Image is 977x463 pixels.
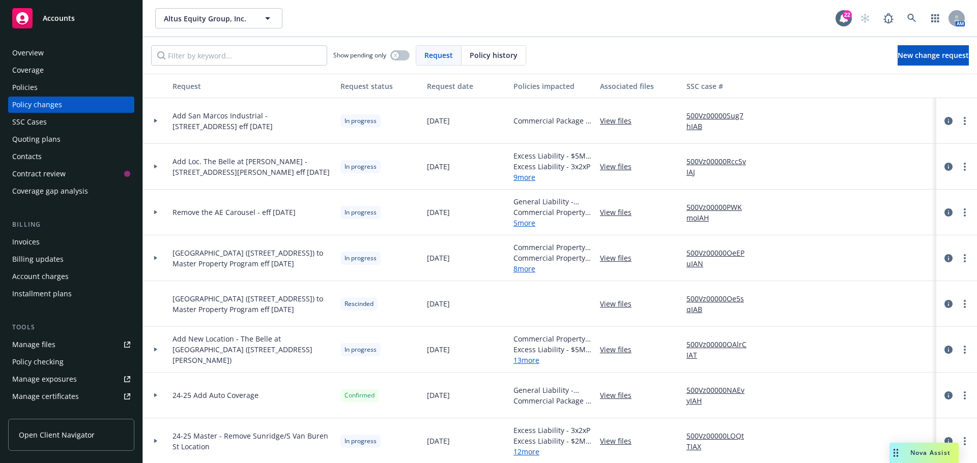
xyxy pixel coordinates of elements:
[513,333,592,344] span: Commercial Property - [GEOGRAPHIC_DATA]
[8,234,134,250] a: Invoices
[855,8,875,28] a: Start snowing
[8,114,134,130] a: SSC Cases
[427,81,505,91] div: Request date
[889,443,902,463] div: Drag to move
[513,253,592,263] span: Commercial Property - $20M xs $30M
[427,253,450,263] span: [DATE]
[8,388,134,405] a: Manage certificates
[12,286,72,302] div: Installment plans
[173,110,332,132] span: Add San Marcos Industrial - [STREET_ADDRESS] eff [DATE]
[173,293,332,315] span: [GEOGRAPHIC_DATA] ([STREET_ADDRESS]) to Master Property Program eff [DATE]
[959,389,971,402] a: more
[12,131,61,147] div: Quoting plans
[959,344,971,356] a: more
[959,252,971,264] a: more
[942,389,955,402] a: circleInformation
[959,206,971,219] a: more
[427,436,450,446] span: [DATE]
[686,202,755,223] a: 500Vz00000PWKmoIAH
[164,13,252,24] span: Altus Equity Group, Inc.
[12,388,79,405] div: Manage certificates
[12,166,66,182] div: Contract review
[8,371,134,387] a: Manage exposures
[600,253,640,263] a: View files
[8,354,134,370] a: Policy checking
[513,263,592,274] a: 8 more
[682,74,759,98] button: SSC case #
[600,115,640,126] a: View files
[8,148,134,165] a: Contacts
[513,436,592,446] span: Excess Liability - $2M xs P
[878,8,899,28] a: Report a Bug
[19,429,95,440] span: Open Client Navigator
[8,336,134,353] a: Manage files
[902,8,922,28] a: Search
[336,74,423,98] button: Request status
[12,114,47,130] div: SSC Cases
[168,74,336,98] button: Request
[143,235,168,281] div: Toggle Row Expanded
[173,81,332,91] div: Request
[600,81,678,91] div: Associated files
[8,251,134,267] a: Billing updates
[959,161,971,173] a: more
[513,385,592,395] span: General Liability - Master
[8,166,134,182] a: Contract review
[686,156,755,177] a: 500Vz00000RccSvIAJ
[8,268,134,285] a: Account charges
[686,385,755,406] a: 500Vz00000NAEvyIAH
[8,62,134,78] a: Coverage
[686,293,755,315] a: 500Vz00000Oe5sqIAB
[513,395,592,406] span: Commercial Package - Prop & GL - Commercial Only
[12,268,69,285] div: Account charges
[427,207,450,218] span: [DATE]
[143,373,168,418] div: Toggle Row Expanded
[344,254,377,263] span: In progress
[12,371,77,387] div: Manage exposures
[513,355,592,365] a: 13 more
[8,220,134,230] div: Billing
[427,161,450,172] span: [DATE]
[8,183,134,199] a: Coverage gap analysis
[942,435,955,447] a: circleInformation
[600,390,640,400] a: View files
[8,322,134,332] div: Tools
[513,446,592,457] a: 12 more
[344,391,375,400] span: Confirmed
[333,51,386,59] span: Show pending only
[600,344,640,355] a: View files
[143,144,168,190] div: Toggle Row Expanded
[344,437,377,446] span: In progress
[340,81,419,91] div: Request status
[344,299,373,308] span: Rescinded
[143,190,168,235] div: Toggle Row Expanded
[513,344,592,355] span: Excess Liability - $5M xs $5M (XC1CU00074-241)
[513,172,592,182] a: 9 more
[173,248,332,269] span: [GEOGRAPHIC_DATA] ([STREET_ADDRESS]) to Master Property Program eff [DATE]
[143,327,168,373] div: Toggle Row Expanded
[942,161,955,173] a: circleInformation
[959,115,971,127] a: more
[513,115,592,126] span: Commercial Package - Prop & GL - Commercial Only
[959,298,971,310] a: more
[513,161,592,172] span: Excess Liability - 3x2xP
[513,425,592,436] span: Excess Liability - 3x2xP
[470,50,518,60] span: Policy history
[344,116,377,126] span: In progress
[686,110,755,132] a: 500Vz00000Sug7hIAB
[925,8,945,28] a: Switch app
[344,208,377,217] span: In progress
[151,45,327,66] input: Filter by keyword...
[173,430,332,452] span: 24-25 Master - Remove Sunridge/S Van Buren St Location
[8,45,134,61] a: Overview
[43,14,75,22] span: Accounts
[12,406,64,422] div: Manage claims
[12,251,64,267] div: Billing updates
[8,4,134,33] a: Accounts
[686,339,755,360] a: 500Vz00000OAlrCIAT
[843,10,852,19] div: 22
[423,74,509,98] button: Request date
[173,207,296,218] span: Remove the AE Carousel - eff [DATE]
[173,390,258,400] span: 24-25 Add Auto Coverage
